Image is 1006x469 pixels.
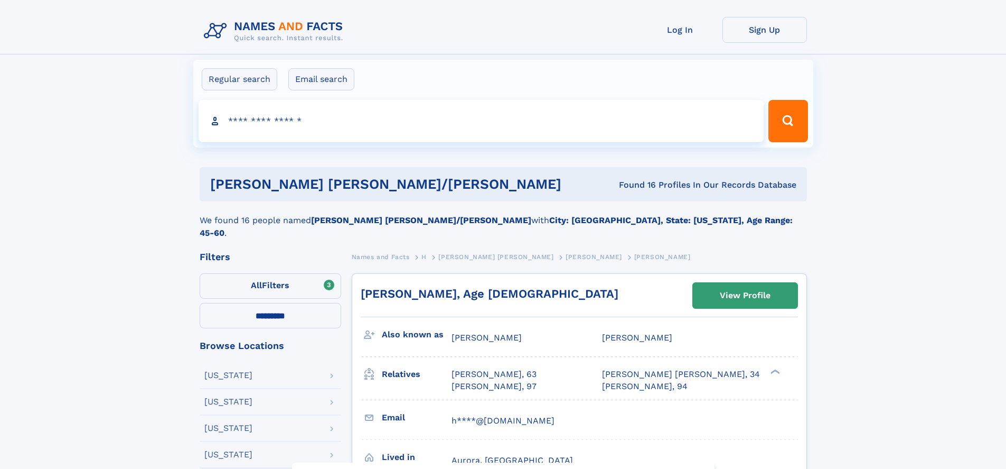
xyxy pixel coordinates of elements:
[566,250,622,263] a: [PERSON_NAME]
[421,250,427,263] a: H
[768,100,807,142] button: Search Button
[382,448,452,466] h3: Lived in
[251,280,262,290] span: All
[566,253,622,261] span: [PERSON_NAME]
[382,326,452,344] h3: Also known as
[590,179,796,191] div: Found 16 Profiles In Our Records Database
[361,287,618,300] a: [PERSON_NAME], Age [DEMOGRAPHIC_DATA]
[634,253,691,261] span: [PERSON_NAME]
[210,178,590,191] h1: [PERSON_NAME] [PERSON_NAME]/[PERSON_NAME]
[352,250,410,263] a: Names and Facts
[602,381,688,392] a: [PERSON_NAME], 94
[204,371,252,380] div: [US_STATE]
[202,68,277,90] label: Regular search
[288,68,354,90] label: Email search
[382,365,452,383] h3: Relatives
[452,455,573,465] span: Aurora, [GEOGRAPHIC_DATA]
[602,333,672,343] span: [PERSON_NAME]
[204,450,252,459] div: [US_STATE]
[200,17,352,45] img: Logo Names and Facts
[602,369,760,380] a: [PERSON_NAME] [PERSON_NAME], 34
[452,381,537,392] a: [PERSON_NAME], 97
[204,424,252,433] div: [US_STATE]
[421,253,427,261] span: H
[382,409,452,427] h3: Email
[200,341,341,351] div: Browse Locations
[693,283,797,308] a: View Profile
[768,369,781,375] div: ❯
[638,17,722,43] a: Log In
[452,369,537,380] a: [PERSON_NAME], 63
[720,283,770,308] div: View Profile
[200,201,807,240] div: We found 16 people named with .
[200,252,341,262] div: Filters
[722,17,807,43] a: Sign Up
[200,215,793,238] b: City: [GEOGRAPHIC_DATA], State: [US_STATE], Age Range: 45-60
[438,253,553,261] span: [PERSON_NAME] [PERSON_NAME]
[200,273,341,299] label: Filters
[204,398,252,406] div: [US_STATE]
[311,215,531,225] b: [PERSON_NAME] [PERSON_NAME]/[PERSON_NAME]
[452,333,522,343] span: [PERSON_NAME]
[438,250,553,263] a: [PERSON_NAME] [PERSON_NAME]
[199,100,764,142] input: search input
